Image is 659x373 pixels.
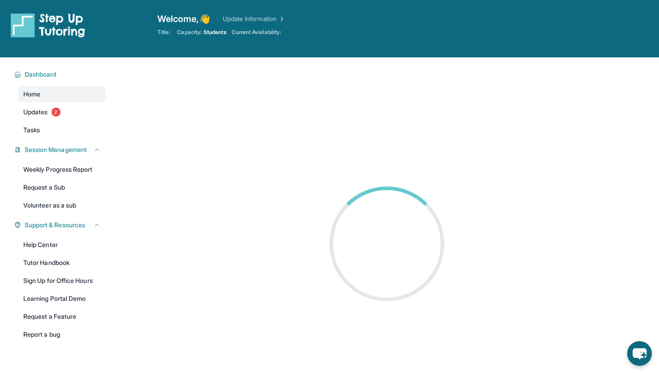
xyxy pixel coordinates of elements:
[277,14,286,23] img: Chevron Right
[157,29,170,36] span: Title:
[21,70,100,79] button: Dashboard
[25,145,87,154] span: Session Management
[21,145,100,154] button: Session Management
[18,273,106,289] a: Sign Up for Office Hours
[25,70,56,79] span: Dashboard
[223,14,286,23] a: Update Information
[18,122,106,138] a: Tasks
[204,29,226,36] span: Students
[627,341,652,366] button: chat-button
[21,221,100,230] button: Support & Resources
[18,179,106,195] a: Request a Sub
[18,197,106,213] a: Volunteer as a sub
[18,86,106,102] a: Home
[23,108,48,117] span: Updates
[18,237,106,253] a: Help Center
[23,126,40,134] span: Tasks
[18,291,106,307] a: Learning Portal Demo
[11,13,85,38] img: logo
[18,255,106,271] a: Tutor Handbook
[18,308,106,325] a: Request a Feature
[25,221,85,230] span: Support & Resources
[232,29,281,36] span: Current Availability:
[23,90,40,99] span: Home
[177,29,202,36] span: Capacity:
[52,108,61,117] span: 2
[157,13,210,25] span: Welcome, 👋
[18,326,106,343] a: Report a bug
[18,104,106,120] a: Updates2
[18,161,106,178] a: Weekly Progress Report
